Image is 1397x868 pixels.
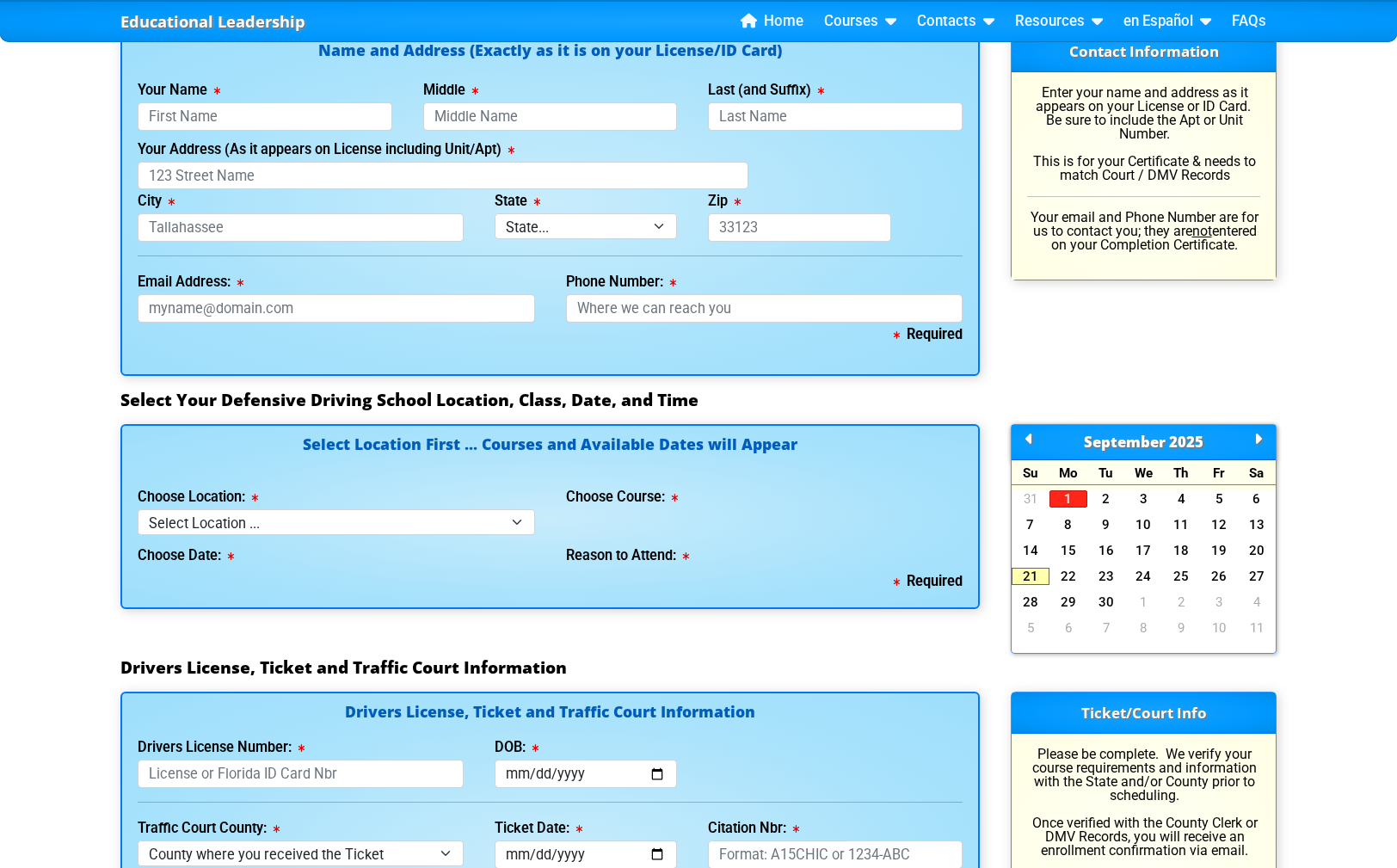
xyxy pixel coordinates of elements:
h3: Drivers License, Ticket and Traffic Court Information [120,657,1277,678]
a: 15 [1049,542,1087,559]
label: Zip [708,194,741,208]
a: 27 [1238,568,1276,585]
label: Your Name [138,83,220,97]
a: 24 [1125,568,1163,585]
p: Enter your name and address as it appears on your License or ID Card. Be sure to include the Apt ... [1027,86,1260,182]
h3: Select Your Defensive Driving School Location, Class, Date, and Time [120,390,1277,410]
a: 18 [1162,542,1200,559]
h4: Drivers License, Ticket and Traffic Court Information [138,705,963,723]
a: 30 [1087,594,1125,611]
a: 28 [1012,594,1049,611]
a: 13 [1238,516,1276,533]
a: en Español [1117,9,1218,34]
label: DOB: [495,741,538,754]
input: 123 Street Name [138,162,748,190]
input: mm/dd/yyyy [495,760,678,788]
label: Traffic Court County: [138,822,280,835]
label: Middle [423,83,478,97]
input: 33123 [708,213,891,242]
label: Ticket Date: [495,822,582,835]
label: Choose Course: [566,490,678,504]
a: 21 [1012,568,1049,585]
label: Last (and Suffix) [708,83,824,97]
a: 2 [1087,490,1125,508]
a: 5 [1012,619,1049,637]
a: 16 [1087,542,1125,559]
a: 9 [1162,619,1200,637]
a: 10 [1125,516,1163,533]
div: Su [1012,460,1049,485]
a: 3 [1125,490,1163,508]
a: Educational Leadership [120,8,305,36]
input: First Name [138,102,392,131]
label: City [138,194,175,208]
a: 8 [1049,516,1087,533]
span: 2025 [1169,432,1203,452]
a: 4 [1238,594,1276,611]
label: Choose Location: [138,490,258,504]
a: 8 [1125,619,1163,637]
a: 3 [1200,594,1238,611]
label: Drivers License Number: [138,741,305,754]
label: State [495,194,540,208]
label: Choose Date: [138,549,234,563]
a: 1 [1125,594,1163,611]
h3: Contact Information [1012,31,1276,72]
input: Tallahassee [138,213,464,242]
a: 9 [1087,516,1125,533]
a: 22 [1049,568,1087,585]
div: Mo [1049,460,1087,485]
a: 11 [1162,516,1200,533]
a: Courses [817,9,903,34]
span: September [1084,432,1166,452]
a: 10 [1200,619,1238,637]
input: License or Florida ID Card Nbr [138,760,464,788]
label: Phone Number: [566,275,676,289]
u: not [1192,223,1212,239]
div: We [1125,460,1163,485]
a: 7 [1087,619,1125,637]
h4: Name and Address (Exactly as it is on your License/ID Card) [138,43,963,58]
label: Reason to Attend: [566,549,689,563]
a: 23 [1087,568,1125,585]
a: 25 [1162,568,1200,585]
a: 26 [1200,568,1238,585]
h3: Ticket/Court Info [1012,693,1276,734]
label: Email Address: [138,275,243,289]
div: Th [1162,460,1200,485]
a: 1 [1049,490,1087,508]
a: 19 [1200,542,1238,559]
a: 6 [1049,619,1087,637]
a: 31 [1012,490,1049,508]
a: 12 [1200,516,1238,533]
a: Resources [1008,9,1110,34]
a: 2 [1162,594,1200,611]
p: Your email and Phone Number are for us to contact you; they are entered on your Completion Certif... [1027,211,1260,252]
a: 6 [1238,490,1276,508]
b: Required [894,326,963,342]
a: 5 [1200,490,1238,508]
a: 20 [1238,542,1276,559]
div: Tu [1087,460,1125,485]
a: 14 [1012,542,1049,559]
label: Citation Nbr: [708,822,799,835]
a: 7 [1012,516,1049,533]
a: Contacts [910,9,1001,34]
a: Home [734,9,810,34]
a: 29 [1049,594,1087,611]
h4: Select Location First ... Courses and Available Dates will Appear [138,437,963,472]
a: 17 [1125,542,1163,559]
input: Where we can reach you [566,294,963,323]
input: myname@domain.com [138,294,535,323]
div: Sa [1238,460,1276,485]
input: Middle Name [423,102,678,131]
div: Fr [1200,460,1238,485]
input: Last Name [708,102,963,131]
label: Your Address (As it appears on License including Unit/Apt) [138,143,514,157]
a: 11 [1238,619,1276,637]
a: FAQs [1225,9,1273,34]
b: Required [894,573,963,589]
a: 4 [1162,490,1200,508]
